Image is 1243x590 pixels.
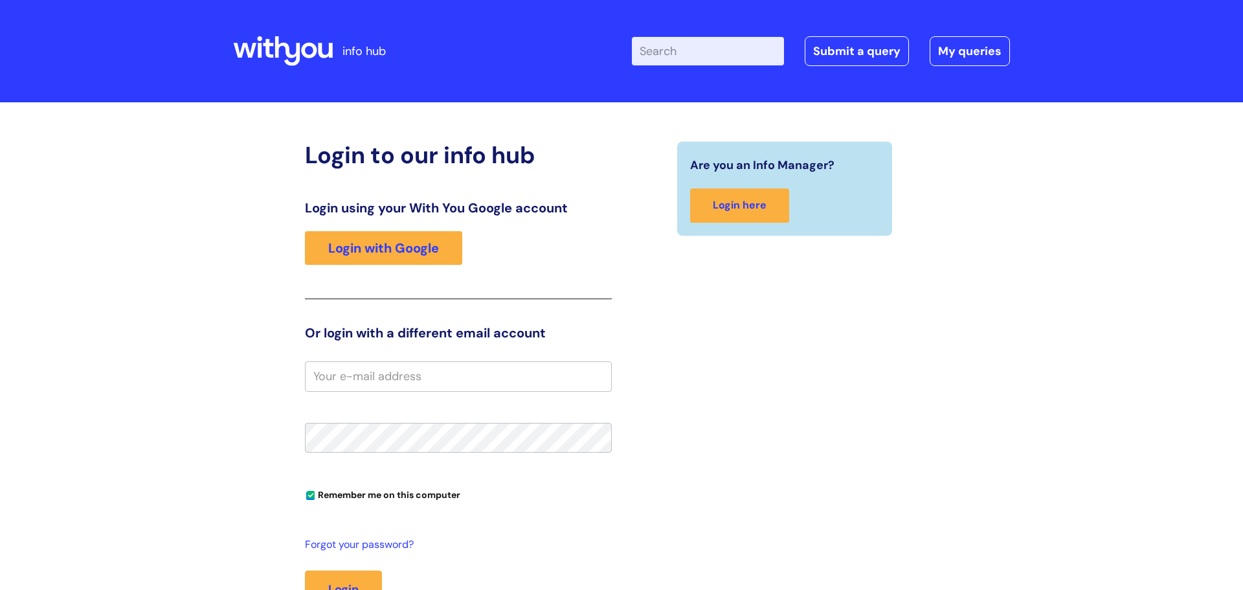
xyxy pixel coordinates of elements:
h2: Login to our info hub [305,141,612,169]
input: Remember me on this computer [306,492,315,500]
h3: Or login with a different email account [305,325,612,341]
label: Remember me on this computer [305,486,460,501]
p: info hub [342,41,386,62]
div: You can uncheck this option if you're logging in from a shared device [305,484,612,505]
a: Submit a query [805,36,909,66]
a: Forgot your password? [305,536,605,554]
a: Login with Google [305,231,462,265]
a: My queries [930,36,1010,66]
input: Search [632,37,784,65]
input: Your e-mail address [305,361,612,391]
a: Login here [690,188,789,223]
h3: Login using your With You Google account [305,200,612,216]
span: Are you an Info Manager? [690,155,834,176]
